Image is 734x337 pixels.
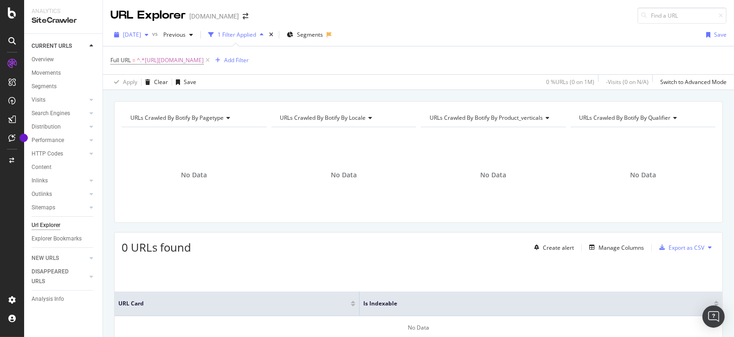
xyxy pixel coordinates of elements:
[172,75,196,90] button: Save
[637,7,727,24] input: Find a URL
[657,75,727,90] button: Switch to Advanced Mode
[184,78,196,86] div: Save
[32,95,45,105] div: Visits
[579,114,671,122] span: URLs Crawled By Botify By qualifier
[160,27,197,42] button: Previous
[110,27,152,42] button: [DATE]
[181,170,207,180] span: No Data
[428,110,558,125] h4: URLs Crawled By Botify By product_verticals
[110,56,131,64] span: Full URL
[32,122,87,132] a: Distribution
[110,75,137,90] button: Apply
[32,122,61,132] div: Distribution
[130,114,224,122] span: URLs Crawled By Botify By pagetype
[599,244,644,252] div: Manage Columns
[267,30,275,39] div: times
[123,31,141,39] span: 2025 Jul. 20th
[32,41,87,51] a: CURRENT URLS
[32,234,96,244] a: Explorer Bookmarks
[480,170,506,180] span: No Data
[32,203,55,213] div: Sitemaps
[243,13,248,19] div: arrow-right-arrow-left
[32,82,96,91] a: Segments
[118,299,348,308] span: URL Card
[19,134,28,142] div: Tooltip anchor
[656,240,704,255] button: Export as CSV
[32,162,52,172] div: Content
[32,149,87,159] a: HTTP Codes
[714,31,727,39] div: Save
[32,234,82,244] div: Explorer Bookmarks
[132,56,135,64] span: =
[32,189,87,199] a: Outlinks
[160,31,186,39] span: Previous
[32,55,96,65] a: Overview
[702,305,725,328] div: Open Intercom Messenger
[32,136,87,145] a: Performance
[32,149,63,159] div: HTTP Codes
[189,12,239,21] div: [DOMAIN_NAME]
[32,267,78,286] div: DISAPPEARED URLS
[32,7,95,15] div: Analytics
[32,220,96,230] a: Url Explorer
[152,30,160,38] span: vs
[212,55,249,66] button: Add Filter
[129,110,258,125] h4: URLs Crawled By Botify By pagetype
[32,294,64,304] div: Analysis Info
[32,68,61,78] div: Movements
[32,41,72,51] div: CURRENT URLS
[363,299,700,308] span: Is Indexable
[32,253,87,263] a: NEW URLS
[32,162,96,172] a: Content
[32,109,70,118] div: Search Engines
[32,55,54,65] div: Overview
[278,110,408,125] h4: URLs Crawled By Botify By locale
[297,31,323,39] span: Segments
[32,95,87,105] a: Visits
[280,114,366,122] span: URLs Crawled By Botify By locale
[283,27,327,42] button: Segments
[546,78,594,86] div: 0 % URLs ( 0 on 1M )
[224,56,249,64] div: Add Filter
[32,189,52,199] div: Outlinks
[430,114,543,122] span: URLs Crawled By Botify By product_verticals
[543,244,574,252] div: Create alert
[32,15,95,26] div: SiteCrawler
[32,109,87,118] a: Search Engines
[606,78,649,86] div: - Visits ( 0 on N/A )
[32,82,57,91] div: Segments
[137,54,204,67] span: ^.*[URL][DOMAIN_NAME]
[205,27,267,42] button: 1 Filter Applied
[578,110,708,125] h4: URLs Crawled By Botify By qualifier
[122,240,191,255] span: 0 URLs found
[110,7,186,23] div: URL Explorer
[154,78,168,86] div: Clear
[32,176,87,186] a: Inlinks
[218,31,256,39] div: 1 Filter Applied
[530,240,574,255] button: Create alert
[32,68,96,78] a: Movements
[331,170,357,180] span: No Data
[142,75,168,90] button: Clear
[32,267,87,286] a: DISAPPEARED URLS
[32,203,87,213] a: Sitemaps
[660,78,727,86] div: Switch to Advanced Mode
[32,294,96,304] a: Analysis Info
[32,220,60,230] div: Url Explorer
[32,253,59,263] div: NEW URLS
[32,176,48,186] div: Inlinks
[702,27,727,42] button: Save
[586,242,644,253] button: Manage Columns
[32,136,64,145] div: Performance
[630,170,656,180] span: No Data
[123,78,137,86] div: Apply
[669,244,704,252] div: Export as CSV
